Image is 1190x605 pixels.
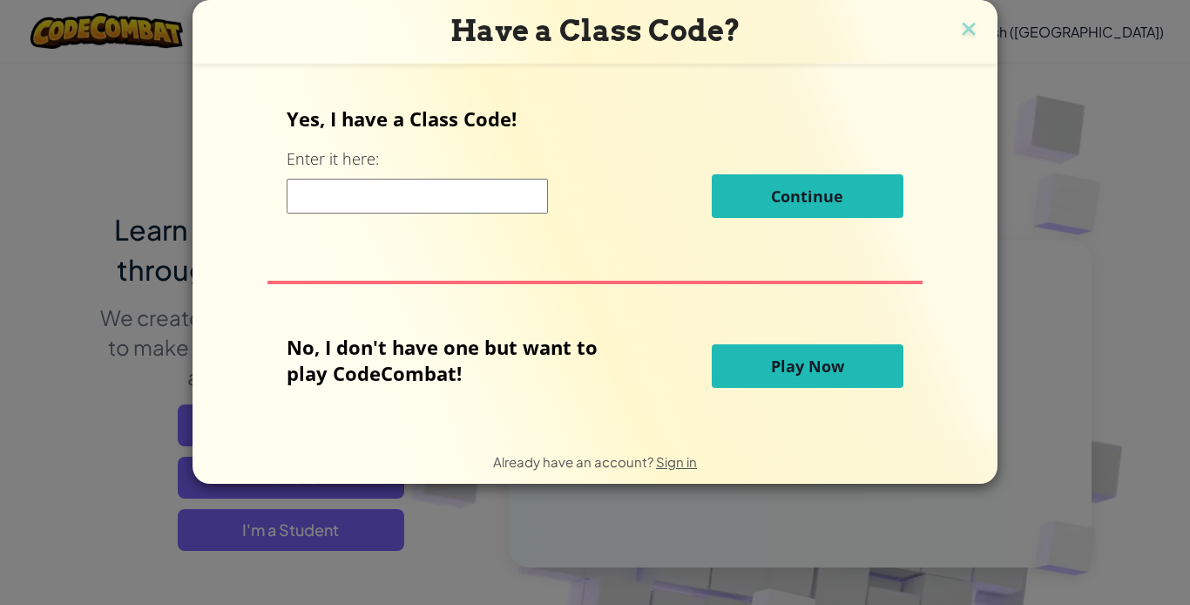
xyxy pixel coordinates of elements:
p: No, I don't have one but want to play CodeCombat! [287,334,624,386]
img: close icon [957,17,980,44]
button: Play Now [712,344,903,388]
label: Enter it here: [287,148,379,170]
button: Continue [712,174,903,218]
p: Yes, I have a Class Code! [287,105,903,132]
span: Continue [771,186,843,207]
span: Already have an account? [493,453,656,470]
span: Have a Class Code? [450,13,740,48]
span: Play Now [771,356,844,377]
a: Sign in [656,453,697,470]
